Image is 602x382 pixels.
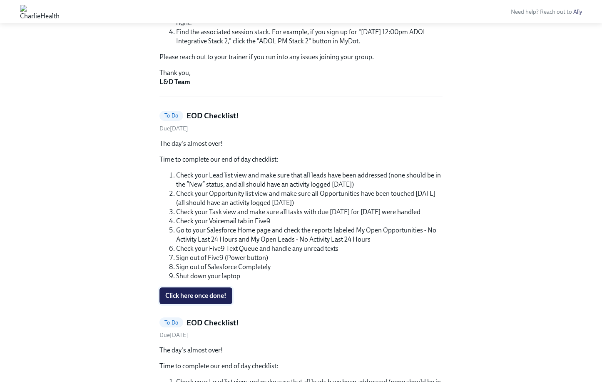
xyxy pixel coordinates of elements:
[176,27,443,46] li: Find the associated session stack. For example, if you sign up for "[DATE] 12:00pm ADOL Integrati...
[20,5,60,18] img: CharlieHealth
[159,52,443,62] p: Please reach out to your trainer if you run into any issues joining your group.
[176,189,443,207] li: Check your Opportunity list view and make sure all Opportunities have been touched [DATE] (all sh...
[159,362,443,371] p: Time to complete our end of day checklist:
[165,292,226,300] span: Click here once done!
[176,244,443,253] li: Check your Five9 Text Queue and handle any unread texts
[511,8,582,15] span: Need help? Reach out to
[159,112,183,119] span: To Do
[159,155,443,164] p: Time to complete our end of day checklist:
[176,171,443,189] li: Check your Lead list view and make sure that all leads have been addressed (none should be in the...
[187,110,239,121] h5: EOD Checklist!
[176,226,443,244] li: Go to your Salesforce Home page and check the reports labeled My Open Opportunities - No Activity...
[159,68,443,87] p: Thank you,
[159,317,443,340] a: To DoEOD Checklist!Due[DATE]
[159,110,443,132] a: To DoEOD Checklist!Due[DATE]
[159,320,183,326] span: To Do
[159,287,232,304] button: Click here once done!
[159,78,190,86] strong: L&D Team
[573,8,582,15] a: Ally
[176,207,443,217] li: Check your Task view and make sure all tasks with due [DATE] for [DATE] were handled
[187,317,239,328] h5: EOD Checklist!
[159,332,188,339] span: Friday, September 12th 2025, 1:30 am
[159,346,443,355] p: The day's almost over!
[176,217,443,226] li: Check your Voicemail tab in Five9
[159,125,188,132] span: Thursday, September 11th 2025, 1:30 am
[176,253,443,262] li: Sign out of Five9 (Power button)
[159,139,443,148] p: The day's almost over!
[176,262,443,272] li: Sign out of Salesforce Completely
[176,272,443,281] li: Shut down your laptop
